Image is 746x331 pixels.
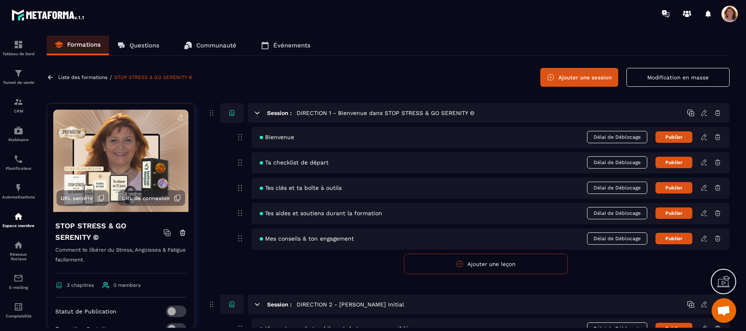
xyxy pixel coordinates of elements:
[114,74,193,80] a: STOP STRESS & GO SERENITY ©
[14,302,23,312] img: accountant
[587,207,647,219] span: Délai de Déblocage
[67,282,94,288] span: 3 chapitres
[260,159,329,166] span: Ta checklist de départ
[2,195,35,199] p: Automatisations
[2,91,35,119] a: formationformationCRM
[67,41,101,48] p: Formations
[55,220,163,243] h4: STOP STRESS & GO SERENITY ©
[267,110,292,116] h6: Session :
[122,195,170,201] span: URL de connexion
[14,154,23,164] img: scheduler
[109,36,168,55] a: Questions
[61,195,93,201] span: URL secrète
[260,210,382,216] span: Tes aides et soutiens durant la formation
[14,40,23,50] img: formation
[297,300,404,308] h5: DIRECTION 2 - [PERSON_NAME] Initial
[2,137,35,142] p: Webinaire
[655,157,692,168] button: Publier
[2,205,35,234] a: automationsautomationsEspace membre
[626,68,730,87] button: Modification en masse
[2,52,35,56] p: Tableau de bord
[14,183,23,193] img: automations
[655,207,692,219] button: Publier
[2,252,35,261] p: Réseaux Sociaux
[14,240,23,250] img: social-network
[260,134,294,140] span: Bienvenue
[11,7,85,22] img: logo
[2,285,35,290] p: E-mailing
[113,282,141,288] span: 0 members
[587,156,647,169] span: Délai de Déblocage
[196,42,236,49] p: Communauté
[53,110,188,212] img: background
[2,314,35,318] p: Comptabilité
[58,74,107,80] a: Liste des formations
[2,234,35,267] a: social-networksocial-networkRéseaux Sociaux
[57,190,109,206] button: URL secrète
[14,126,23,135] img: automations
[655,131,692,143] button: Publier
[14,68,23,78] img: formation
[2,148,35,177] a: schedulerschedulerPlanificateur
[260,185,342,191] span: Tes clés et ta boîte à outils
[2,296,35,324] a: accountantaccountantComptabilité
[2,80,35,85] p: Tunnel de vente
[587,232,647,245] span: Délai de Déblocage
[297,109,474,117] h5: DIRECTION 1 - Bienvenue dans STOP STRESS & GO SERENITY ©
[176,36,245,55] a: Communauté
[2,62,35,91] a: formationformationTunnel de vente
[2,34,35,62] a: formationformationTableau de bord
[655,182,692,194] button: Publier
[655,233,692,244] button: Publier
[14,97,23,107] img: formation
[55,245,186,273] p: Comment te libérer du Stress, Angoisses & Fatigue facilement.
[14,273,23,283] img: email
[2,166,35,171] p: Planificateur
[587,131,647,143] span: Délai de Déblocage
[55,308,116,315] p: Statut de Publication
[47,36,109,55] a: Formations
[118,190,185,206] button: URL de connexion
[14,212,23,221] img: automations
[109,74,112,81] span: /
[129,42,159,49] p: Questions
[253,36,319,55] a: Événements
[2,223,35,228] p: Espace membre
[2,109,35,113] p: CRM
[712,298,736,323] a: Ouvrir le chat
[587,182,647,194] span: Délai de Déblocage
[2,119,35,148] a: automationsautomationsWebinaire
[260,235,354,242] span: Mes conseils & ton engagement
[2,267,35,296] a: emailemailE-mailing
[273,42,311,49] p: Événements
[540,68,618,87] button: Ajouter une session
[2,177,35,205] a: automationsautomationsAutomatisations
[267,301,292,308] h6: Session :
[404,254,568,274] button: Ajouter une leçon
